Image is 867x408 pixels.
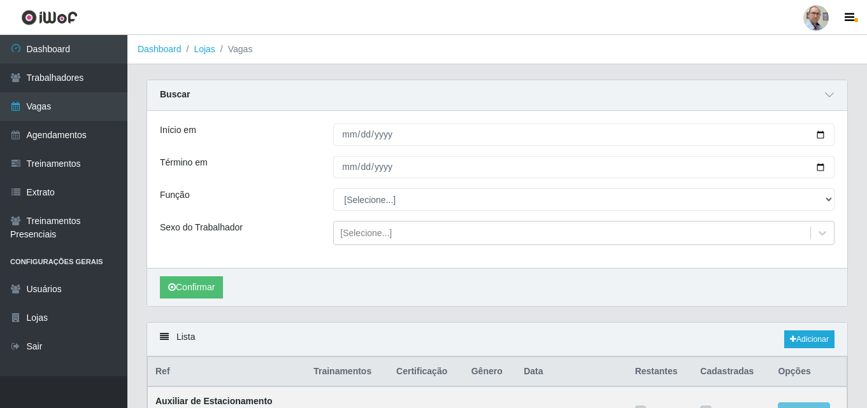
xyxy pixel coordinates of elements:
div: Lista [147,323,847,356]
label: Início em [160,123,196,137]
label: Sexo do Trabalhador [160,221,243,234]
button: Confirmar [160,276,223,299]
th: Data [516,357,627,387]
strong: Auxiliar de Estacionamento [155,396,273,406]
input: 00/00/0000 [333,156,835,178]
label: Término em [160,156,208,169]
th: Ref [148,357,306,387]
th: Gênero [464,357,516,387]
div: [Selecione...] [340,227,392,240]
strong: Buscar [160,89,190,99]
nav: breadcrumb [127,35,867,64]
a: Adicionar [784,330,835,348]
a: Dashboard [138,44,182,54]
li: Vagas [215,43,253,56]
th: Certificação [389,357,464,387]
label: Função [160,188,190,202]
th: Cadastradas [692,357,770,387]
a: Lojas [194,44,215,54]
th: Restantes [627,357,693,387]
img: CoreUI Logo [21,10,78,25]
th: Trainamentos [306,357,389,387]
th: Opções [770,357,847,387]
input: 00/00/0000 [333,123,835,146]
